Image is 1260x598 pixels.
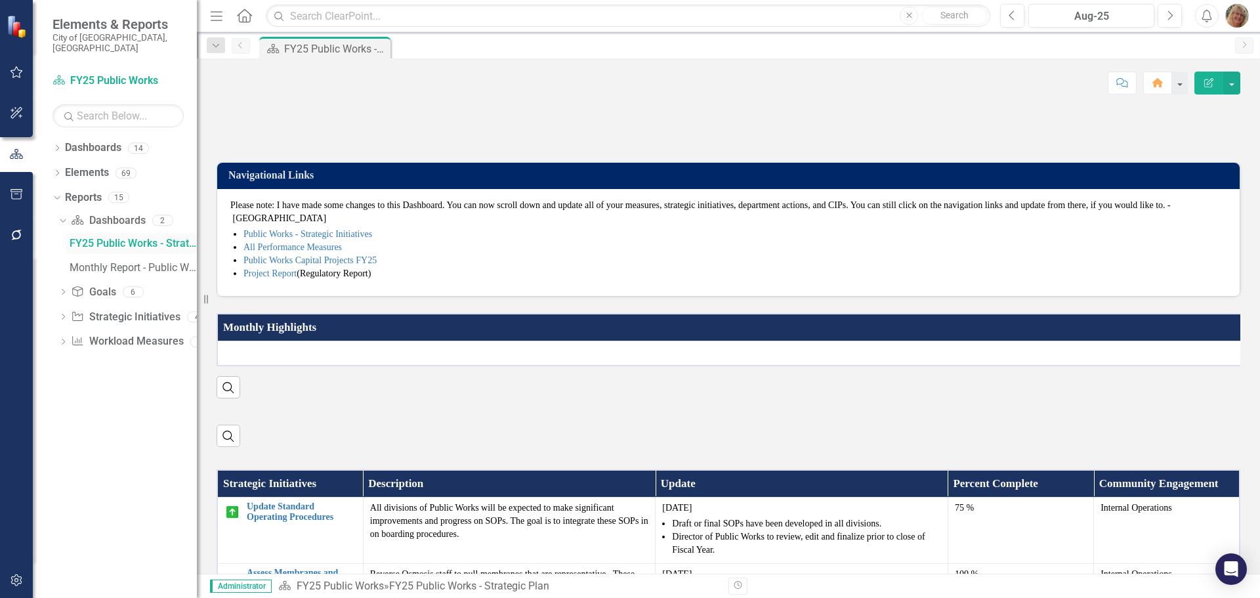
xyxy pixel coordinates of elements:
div: FY25 Public Works - Strategic Plan [389,580,549,592]
div: FY25 Public Works - Strategic Plan [70,238,197,249]
li: Director of Public Works to review, edit and finalize prior to close of Fiscal Year. [672,530,941,557]
a: FY25 Public Works [52,74,184,89]
input: Search ClearPoint... [266,5,990,28]
li: (Regulatory Report) [243,267,1227,280]
td: Double-Click to Edit [948,498,1093,564]
div: 69 [115,167,136,179]
a: Elements [65,165,109,181]
button: Aug-25 [1028,4,1154,28]
span: Internal Operations [1101,503,1171,513]
a: Dashboards [65,140,121,156]
div: 100 % [955,568,1087,581]
a: Dashboards [71,213,145,228]
a: Update Standard Operating Procedures [247,502,356,522]
div: Monthly Report - Public Works [70,262,197,274]
a: Monthly Report - Public Works [66,257,197,278]
div: 3 [190,336,211,347]
td: Double-Click to Edit [1094,498,1240,564]
td: Double-Click to Edit Right Click for Context Menu [217,498,363,564]
h3: Navigational Links [228,169,1233,181]
img: On Target [224,504,240,520]
li: Draft or final SOPs have been developed in all divisions. [672,517,941,530]
button: Search [921,7,987,25]
p: [DATE] [662,568,941,581]
a: Goals [71,285,115,300]
a: Workload Measures [71,334,183,349]
span: Internal Operations [1101,569,1171,579]
div: 6 [123,286,144,297]
img: ClearPoint Strategy [7,14,30,37]
div: » [278,579,719,594]
p: All divisions of Public Works will be expected to make significant improvements and progress on S... [370,502,649,541]
div: FY25 Public Works - Strategic Plan [284,41,387,57]
p: [DATE] [662,502,941,515]
span: Search [940,10,969,20]
a: Assess Membranes and determine remaining useful life [247,568,356,598]
a: FY25 Public Works - Strategic Plan [66,233,197,254]
div: 2 [152,215,173,226]
div: 15 [108,192,129,203]
a: Public Works - Strategic Initiatives [243,229,372,239]
span: Elements & Reports [52,16,184,32]
div: 14 [128,142,149,154]
img: Hallie Pelham [1225,4,1249,28]
div: 4 [187,311,208,322]
a: FY25 Public Works [297,580,384,592]
div: Open Intercom Messenger [1215,553,1247,585]
a: Strategic Initiatives [71,310,180,325]
td: Double-Click to Edit [217,341,1246,366]
td: Double-Click to Edit [656,498,948,564]
td: Double-Click to Edit [363,498,656,564]
input: Search Below... [52,104,184,127]
a: Public Works Capital Projects FY25 [243,255,377,265]
a: All Performance Measures [243,242,342,252]
p: Please note: I have made some changes to this Dashboard. You can now scroll down and update all o... [230,199,1227,225]
a: Reports [65,190,102,205]
div: 75 % [955,502,1087,515]
div: Aug-25 [1033,9,1150,24]
span: Administrator [210,580,272,593]
small: City of [GEOGRAPHIC_DATA], [GEOGRAPHIC_DATA] [52,32,184,54]
a: Project Report [243,268,297,278]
